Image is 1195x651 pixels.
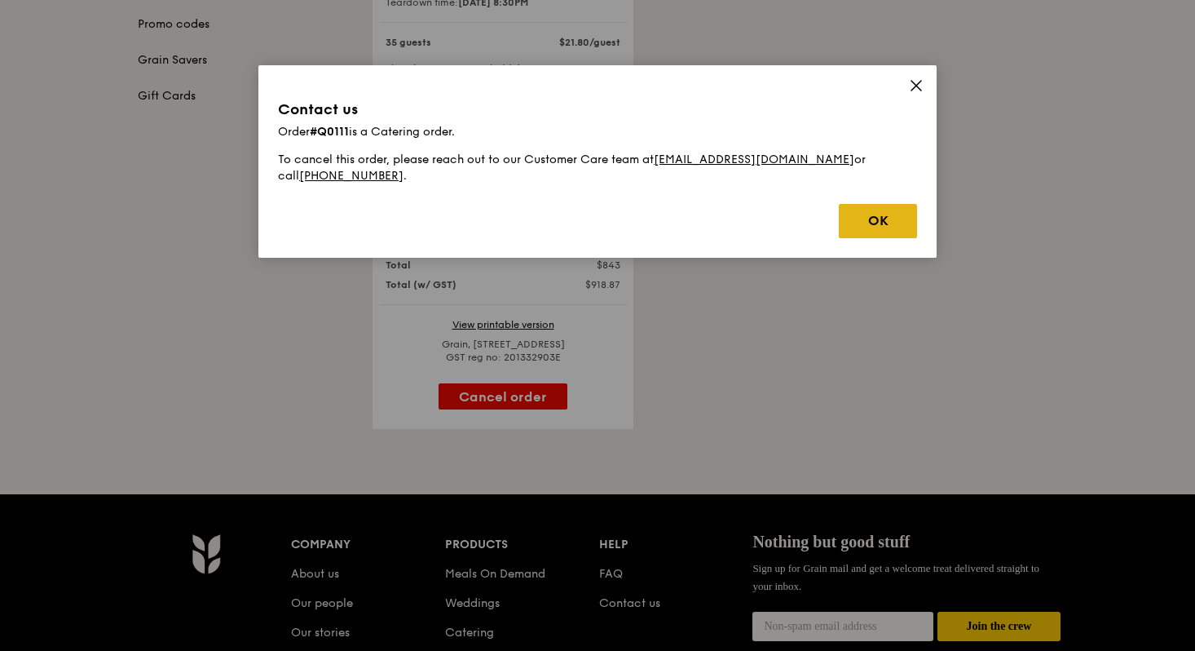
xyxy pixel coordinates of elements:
h3: Contact us [278,98,917,121]
a: [PHONE_NUMBER] [299,169,403,183]
h4: Order is a Catering order. [278,124,917,184]
strong: #Q0111 [310,125,349,139]
a: [EMAIL_ADDRESS][DOMAIN_NAME] [654,153,854,166]
p: To cancel this order, please reach out to our Customer Care team at or call . [278,152,917,184]
button: OK [839,204,917,238]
